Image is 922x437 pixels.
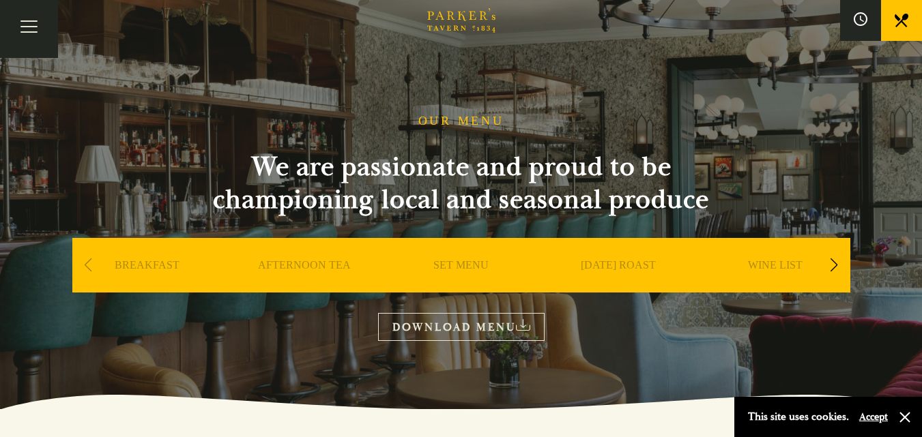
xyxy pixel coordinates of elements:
[543,238,693,333] div: 4 / 9
[229,238,379,333] div: 2 / 9
[581,258,656,313] a: [DATE] ROAST
[115,258,179,313] a: BREAKFAST
[700,238,850,333] div: 5 / 9
[748,407,849,427] p: This site uses cookies.
[258,258,351,313] a: AFTERNOON TEA
[859,410,888,423] button: Accept
[433,258,489,313] a: SET MENU
[386,238,536,333] div: 3 / 9
[72,238,222,333] div: 1 / 9
[378,313,545,341] a: DOWNLOAD MENU
[748,258,803,313] a: WINE LIST
[188,151,734,216] h2: We are passionate and proud to be championing local and seasonal produce
[825,250,844,280] div: Next slide
[898,410,912,424] button: Close and accept
[79,250,98,280] div: Previous slide
[418,114,504,129] h1: OUR MENU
